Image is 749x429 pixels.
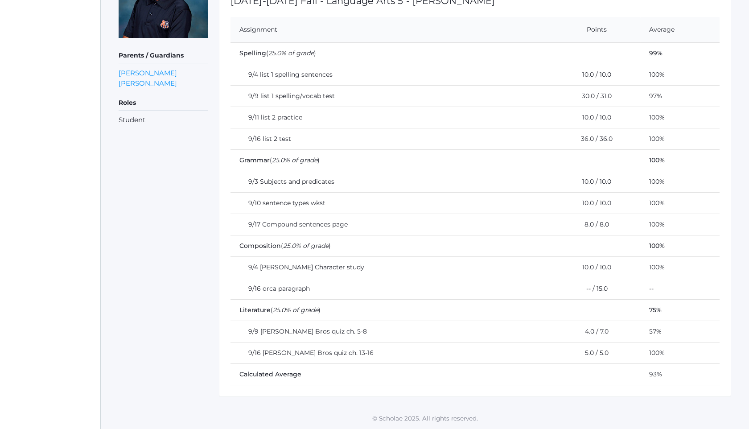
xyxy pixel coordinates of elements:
td: 100% [640,171,720,192]
td: 30.0 / 31.0 [547,85,640,107]
td: 75% [640,299,720,321]
td: 9/16 orca paragraph [230,278,547,299]
td: 100% [640,342,720,363]
td: 97% [640,85,720,107]
li: Student [119,115,208,125]
td: 100% [640,192,720,214]
td: 9/4 list 1 spelling sentences [230,64,547,85]
td: 100% [640,149,720,171]
td: -- / 15.0 [547,278,640,299]
h5: Parents / Guardians [119,48,208,63]
td: 9/9 list 1 spelling/vocab test [230,85,547,107]
th: Assignment [230,17,547,43]
em: 25.0% of grade [268,49,314,57]
em: 25.0% of grade [283,242,329,250]
td: ( ) [230,42,640,64]
a: [PERSON_NAME] [119,68,177,78]
td: 9/11 list 2 practice [230,107,547,128]
p: © Scholae 2025. All rights reserved. [101,414,749,423]
td: 9/17 Compound sentences page [230,214,547,235]
td: 36.0 / 36.0 [547,128,640,149]
td: 9/16 list 2 test [230,128,547,149]
td: 99% [640,42,720,64]
td: 10.0 / 10.0 [547,256,640,278]
td: ( ) [230,149,640,171]
td: 10.0 / 10.0 [547,192,640,214]
td: 100% [640,107,720,128]
td: 8.0 / 8.0 [547,214,640,235]
td: 9/3 Subjects and predicates [230,171,547,192]
td: ( ) [230,235,640,256]
h5: Roles [119,95,208,111]
td: -- [640,278,720,299]
td: 100% [640,235,720,256]
th: Average [640,17,720,43]
td: 9/16 [PERSON_NAME] Bros quiz ch. 13-16 [230,342,547,363]
span: Literature [239,306,271,314]
span: Composition [239,242,281,250]
td: ( ) [230,299,640,321]
td: 9/10 sentence types wkst [230,192,547,214]
td: 10.0 / 10.0 [547,107,640,128]
td: 9/4 [PERSON_NAME] Character study [230,256,547,278]
em: 25.0% of grade [273,306,318,314]
td: 100% [640,214,720,235]
td: 57% [640,321,720,342]
span: Grammar [239,156,270,164]
a: [PERSON_NAME] [119,78,177,88]
td: 4.0 / 7.0 [547,321,640,342]
td: Calculated Average [230,363,640,385]
td: 9/9 [PERSON_NAME] Bros quiz ch. 5-8 [230,321,547,342]
em: 25.0% of grade [272,156,317,164]
th: Points [547,17,640,43]
td: 100% [640,64,720,85]
td: 100% [640,128,720,149]
td: 10.0 / 10.0 [547,64,640,85]
td: 5.0 / 5.0 [547,342,640,363]
span: Spelling [239,49,266,57]
td: 10.0 / 10.0 [547,171,640,192]
td: 100% [640,256,720,278]
td: 93% [640,363,720,385]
